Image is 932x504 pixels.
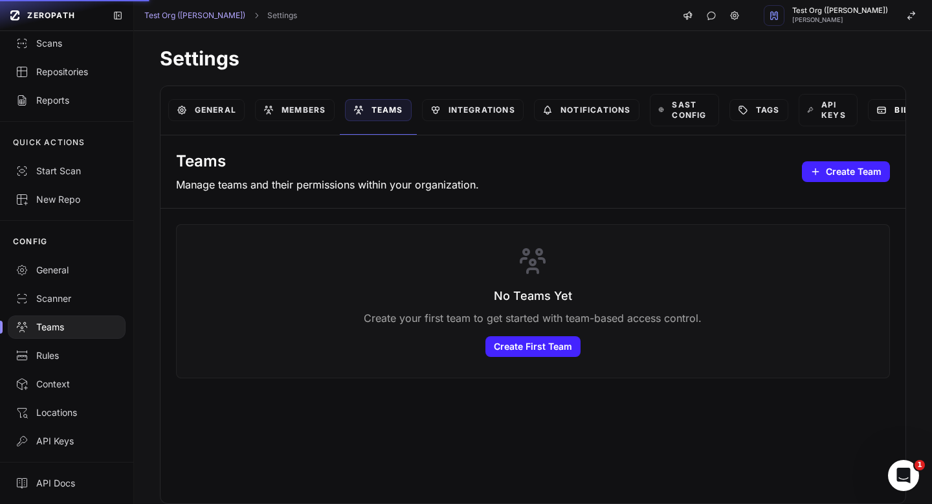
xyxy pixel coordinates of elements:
[16,94,118,107] div: Reports
[267,10,297,21] a: Settings
[144,10,245,21] a: Test Org ([PERSON_NAME])
[802,161,890,182] button: Create Team
[16,378,118,391] div: Context
[16,165,118,178] div: Start Scan
[364,310,702,326] p: Create your first team to get started with team-based access control.
[176,177,479,192] p: Manage teams and their permissions within your organization.
[16,292,118,305] div: Scanner
[16,264,118,277] div: General
[27,10,75,21] span: ZEROPATH
[13,137,85,148] p: QUICK ACTIONS
[16,477,118,490] div: API Docs
[915,460,925,470] span: 1
[5,5,102,26] a: ZEROPATH
[16,435,118,448] div: API Keys
[13,236,47,247] p: CONFIG
[534,99,639,121] a: Notifications
[494,287,572,305] h3: No Teams Yet
[792,7,888,14] span: Test Org ([PERSON_NAME])
[650,94,719,126] a: SAST Config
[16,321,118,334] div: Teams
[422,99,524,121] a: Integrations
[255,99,334,121] a: Members
[16,406,118,419] div: Locations
[888,460,919,491] iframe: Intercom live chat
[168,99,245,121] a: General
[792,17,888,23] span: [PERSON_NAME]
[144,10,297,21] nav: breadcrumb
[160,47,906,70] h1: Settings
[729,99,788,121] a: Tags
[16,65,118,78] div: Repositories
[485,336,581,357] button: Create First Team
[16,193,118,206] div: New Repo
[16,349,118,362] div: Rules
[345,99,412,121] a: Teams
[799,94,858,126] a: API Keys
[176,151,479,172] h2: Teams
[252,11,261,20] svg: chevron right,
[16,37,118,50] div: Scans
